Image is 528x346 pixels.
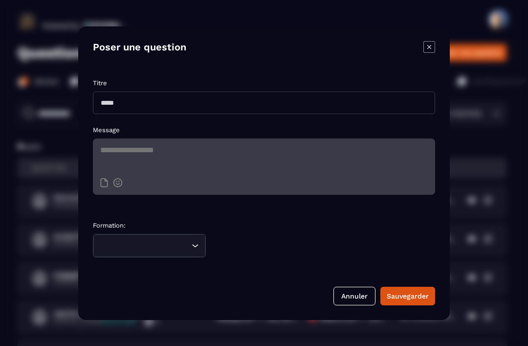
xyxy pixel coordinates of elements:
[93,79,435,87] p: Titre
[93,126,435,134] p: Message
[100,240,189,251] input: Search for option
[93,41,186,55] h4: Poser une question
[93,222,206,229] p: Formation:
[380,287,435,305] button: Sauvegarder
[387,291,429,301] div: Sauvegarder
[333,287,375,305] button: Annuler
[93,234,205,257] div: Search for option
